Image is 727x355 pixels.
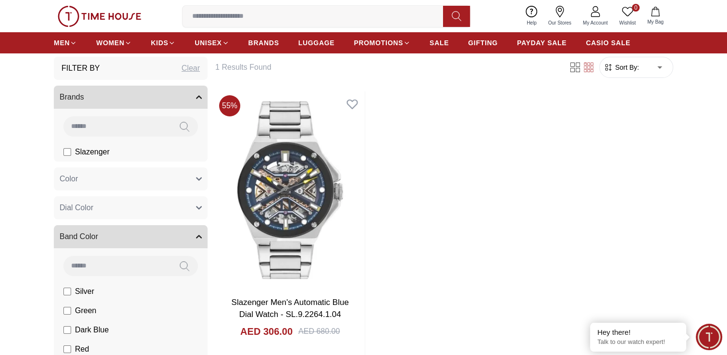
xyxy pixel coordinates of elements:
div: Clear [182,63,200,74]
span: LUGGAGE [298,38,335,48]
a: WOMEN [96,34,132,51]
input: Red [63,345,71,353]
span: Help [523,19,541,26]
a: BRANDS [248,34,279,51]
span: Dial Color [60,202,93,214]
span: My Account [579,19,612,26]
span: KIDS [151,38,168,48]
a: PAYDAY SALE [517,34,567,51]
a: 0Wishlist [614,4,641,28]
a: GIFTING [468,34,498,51]
p: Talk to our watch expert! [597,338,679,346]
a: Help [521,4,542,28]
div: AED 680.00 [298,326,340,337]
span: CASIO SALE [586,38,630,48]
button: Band Color [54,225,208,248]
div: Hey there! [597,328,679,337]
span: 0 [632,4,640,12]
input: Green [63,307,71,315]
span: Brands [60,91,84,103]
a: CASIO SALE [586,34,630,51]
a: PROMOTIONS [354,34,410,51]
h4: AED 306.00 [240,325,293,338]
button: Color [54,167,208,190]
span: PAYDAY SALE [517,38,567,48]
input: Silver [63,288,71,295]
div: Chat Widget [696,324,722,350]
span: SALE [430,38,449,48]
button: My Bag [641,5,669,27]
span: Dark Blue [75,324,109,336]
button: Brands [54,86,208,109]
span: Slazenger [75,146,110,158]
button: Sort By: [604,63,639,72]
a: SALE [430,34,449,51]
span: Silver [75,286,94,297]
span: Band Color [60,231,98,242]
span: Green [75,305,96,317]
a: Slazenger Men's Automatic Blue Dial Watch - SL.9.2264.1.04 [232,298,349,319]
span: My Bag [643,18,667,25]
img: Slazenger Men's Automatic Blue Dial Watch - SL.9.2264.1.04 [215,91,365,289]
h6: 1 Results Found [215,62,557,73]
span: BRANDS [248,38,279,48]
span: Red [75,343,89,355]
a: MEN [54,34,77,51]
span: PROMOTIONS [354,38,403,48]
a: Our Stores [542,4,577,28]
span: Sort By: [613,63,639,72]
a: KIDS [151,34,175,51]
input: Dark Blue [63,326,71,334]
a: UNISEX [195,34,229,51]
span: Our Stores [544,19,575,26]
span: UNISEX [195,38,222,48]
span: GIFTING [468,38,498,48]
a: LUGGAGE [298,34,335,51]
h3: Filter By [62,63,100,74]
span: 55 % [219,95,240,116]
span: Color [60,173,78,185]
img: ... [58,6,141,27]
span: WOMEN [96,38,124,48]
input: Slazenger [63,148,71,156]
button: Dial Color [54,196,208,219]
span: MEN [54,38,70,48]
span: Wishlist [616,19,640,26]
